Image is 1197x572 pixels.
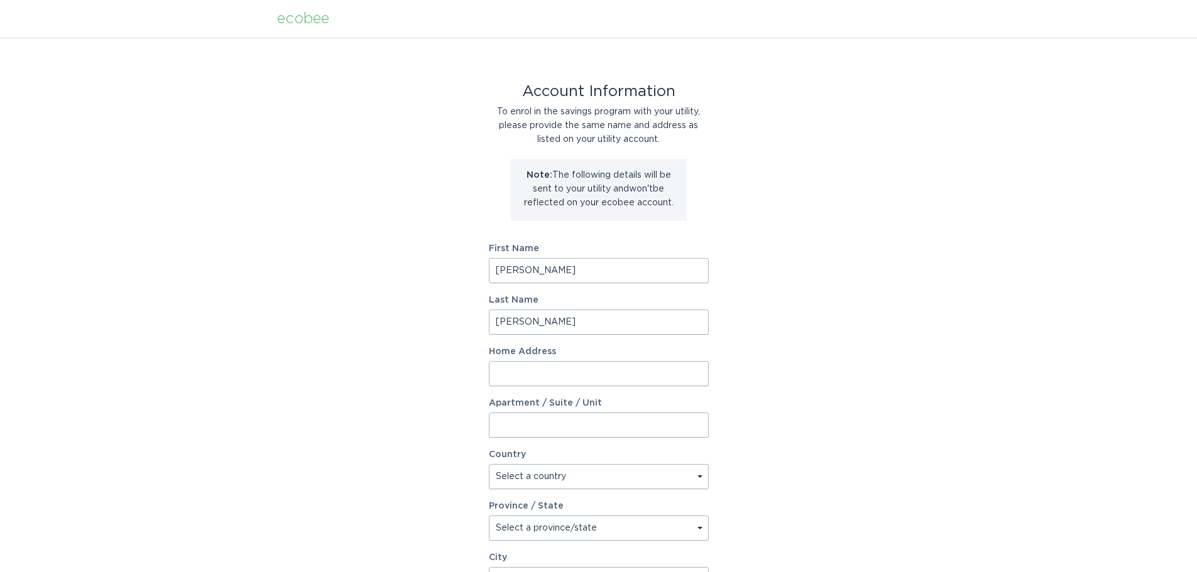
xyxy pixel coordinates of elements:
[489,450,526,459] label: Country
[527,171,552,180] strong: Note:
[489,347,709,356] label: Home Address
[489,502,564,510] label: Province / State
[489,399,709,407] label: Apartment / Suite / Unit
[489,105,709,146] div: To enrol in the savings program with your utility, please provide the same name and address as li...
[489,296,709,305] label: Last Name
[489,553,709,562] label: City
[277,12,329,26] div: ecobee
[520,168,677,210] p: The following details will be sent to your utility and won't be reflected on your ecobee account.
[489,85,709,99] div: Account Information
[489,244,709,253] label: First Name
